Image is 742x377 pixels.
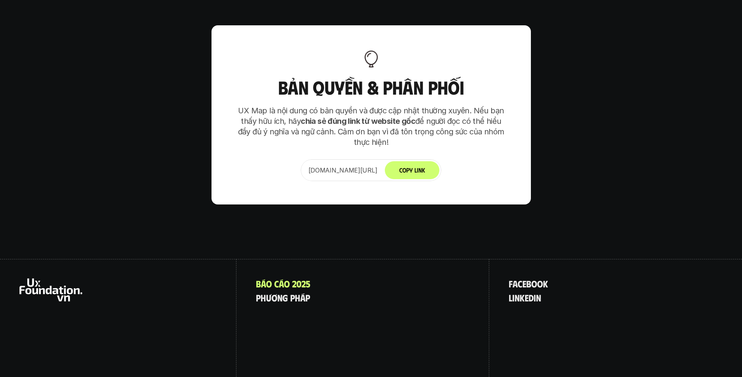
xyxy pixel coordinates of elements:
[284,278,290,289] span: o
[261,292,266,303] span: h
[296,278,301,289] span: 0
[525,292,529,303] span: e
[277,292,282,303] span: n
[266,278,272,289] span: o
[305,292,310,303] span: p
[256,292,261,303] span: p
[256,278,310,289] a: Báocáo2025
[543,278,548,289] span: k
[515,292,520,303] span: n
[536,292,541,303] span: n
[531,278,537,289] span: o
[537,278,543,289] span: o
[385,161,439,179] button: Copy Link
[290,292,295,303] span: p
[256,278,261,289] span: B
[266,292,271,303] span: ư
[274,278,279,289] span: c
[301,278,306,289] span: 2
[509,278,548,289] a: facebook
[520,292,525,303] span: k
[301,116,415,126] strong: chia sẻ đúng link từ website gốc
[529,292,534,303] span: d
[526,278,531,289] span: b
[509,278,513,289] span: f
[271,292,277,303] span: ơ
[518,278,522,289] span: c
[512,292,515,303] span: i
[235,77,508,98] h3: Bản quyền & Phân phối
[282,292,288,303] span: g
[292,278,296,289] span: 2
[256,292,310,303] a: phươngpháp
[279,278,284,289] span: á
[534,292,536,303] span: i
[513,278,518,289] span: a
[522,278,526,289] span: e
[295,292,300,303] span: h
[509,292,512,303] span: l
[235,106,508,148] p: UX Map là nội dung có bản quyền và được cập nhật thường xuyên. Nếu bạn thấy hữu ích, hãy để người...
[306,278,310,289] span: 5
[308,166,377,175] p: [DOMAIN_NAME][URL]
[300,292,305,303] span: á
[261,278,266,289] span: á
[509,292,541,303] a: linkedin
